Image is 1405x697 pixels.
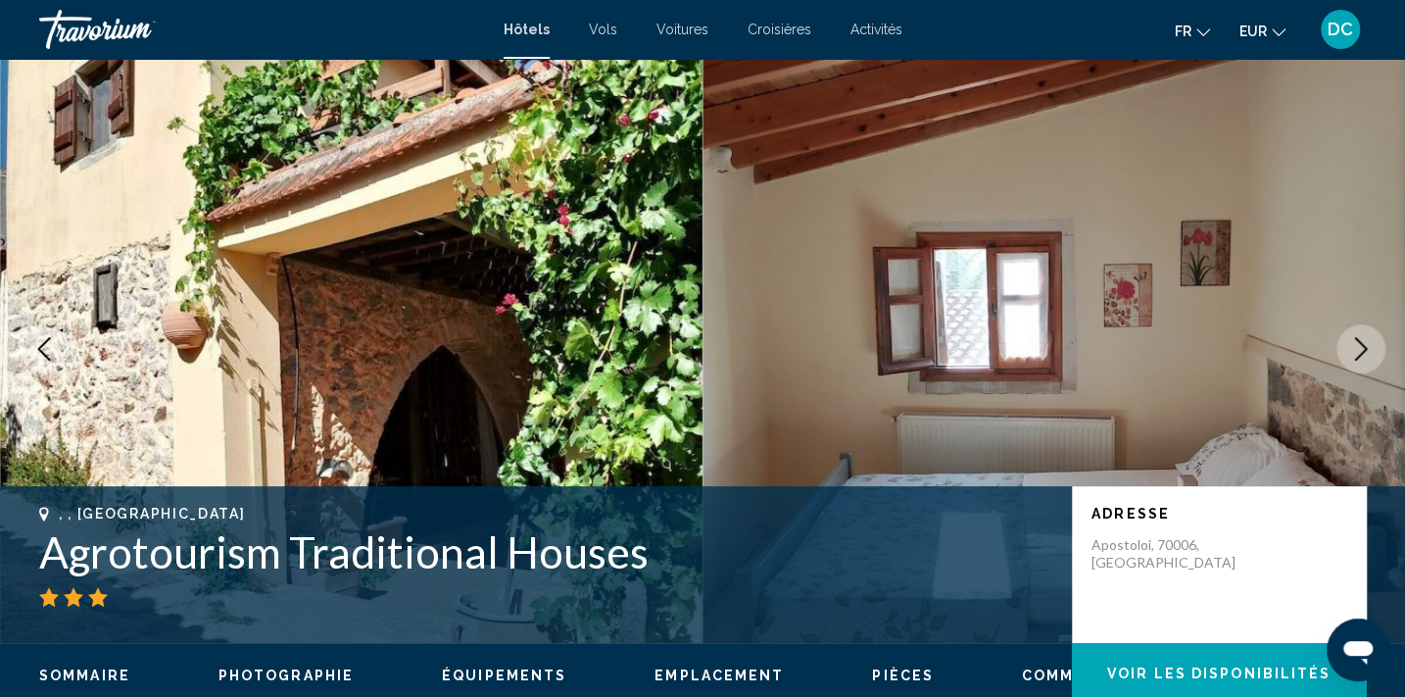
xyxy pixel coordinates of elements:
[442,667,566,684] button: Équipements
[1091,536,1248,572] p: Apostoloi, 70006, [GEOGRAPHIC_DATA]
[872,667,934,684] button: Pièces
[20,324,69,373] button: Previous image
[654,668,784,683] span: Emplacement
[1336,324,1385,373] button: Next image
[1315,9,1366,50] button: User Menu
[1239,17,1285,45] button: Change currency
[656,22,708,37] a: Voitures
[39,668,130,683] span: Sommaire
[1175,17,1210,45] button: Change language
[1239,24,1267,39] span: EUR
[872,668,934,683] span: Pièces
[39,526,1052,577] h1: Agrotourism Traditional Houses
[1022,668,1159,683] span: Commentaires
[1091,506,1346,522] p: Adresse
[748,22,811,37] a: Croisières
[39,667,130,684] button: Sommaire
[1175,24,1191,39] span: fr
[39,10,484,49] a: Travorium
[1107,666,1331,681] span: Voir les disponibilités
[504,22,550,37] a: Hôtels
[654,667,784,684] button: Emplacement
[59,506,245,522] span: , , [GEOGRAPHIC_DATA]
[1327,619,1389,681] iframe: Bouton de lancement de la fenêtre de messagerie
[442,668,566,683] span: Équipements
[850,22,902,37] a: Activités
[218,668,354,683] span: Photographie
[218,667,354,684] button: Photographie
[1328,20,1353,39] span: DC
[1022,667,1159,684] button: Commentaires
[589,22,617,37] a: Vols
